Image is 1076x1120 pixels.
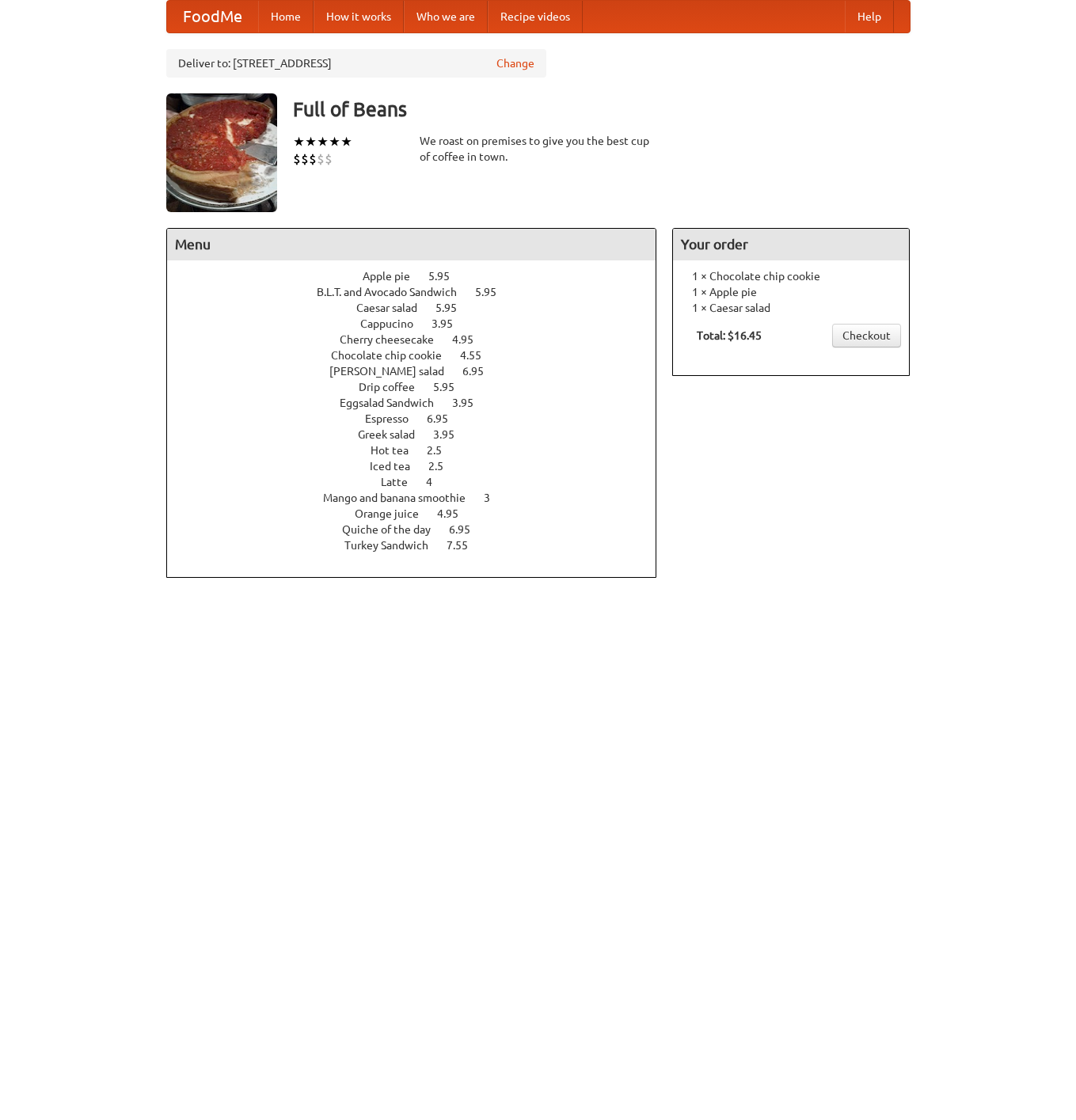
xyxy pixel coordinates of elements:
[167,1,258,32] a: FoodMe
[317,150,325,168] li: $
[363,270,479,283] a: Apple pie 5.95
[420,133,657,165] div: We roast on premises to give you the best cup of coffee in town.
[404,1,488,32] a: Who we are
[305,133,317,150] li: ★
[452,397,489,409] span: 3.95
[356,302,486,314] a: Caesar salad 5.95
[371,444,424,457] span: Hot tea
[371,444,471,457] a: Hot tea 2.5
[426,476,448,488] span: 4
[317,286,473,298] span: B.L.T. and Avocado Sandwich
[435,302,473,314] span: 5.95
[363,270,426,283] span: Apple pie
[437,507,474,520] span: 4.95
[488,1,583,32] a: Recipe videos
[325,150,333,168] li: $
[355,507,435,520] span: Orange juice
[340,333,503,346] a: Cherry cheesecake 4.95
[360,317,482,330] a: Cappucino 3.95
[359,381,484,393] a: Drip coffee 5.95
[370,460,473,473] a: Iced tea 2.5
[342,523,500,536] a: Quiche of the day 6.95
[452,333,489,346] span: 4.95
[428,460,459,473] span: 2.5
[167,229,656,260] h4: Menu
[845,1,894,32] a: Help
[427,412,464,425] span: 6.95
[340,333,450,346] span: Cherry cheesecake
[355,507,488,520] a: Orange juice 4.95
[317,286,526,298] a: B.L.T. and Avocado Sandwich 5.95
[166,49,546,78] div: Deliver to: [STREET_ADDRESS]
[344,539,497,552] a: Turkey Sandwich 7.55
[428,270,466,283] span: 5.95
[331,349,458,362] span: Chocolate chip cookie
[484,492,506,504] span: 3
[301,150,309,168] li: $
[359,381,431,393] span: Drip coffee
[340,397,450,409] span: Eggsalad Sandwich
[358,428,484,441] a: Greek salad 3.95
[329,365,460,378] span: [PERSON_NAME] salad
[293,150,301,168] li: $
[342,523,447,536] span: Quiche of the day
[449,523,486,536] span: 6.95
[340,133,352,150] li: ★
[323,492,519,504] a: Mango and banana smoothie 3
[360,317,429,330] span: Cappucino
[258,1,314,32] a: Home
[365,412,477,425] a: Espresso 6.95
[314,1,404,32] a: How it works
[293,133,305,150] li: ★
[293,93,911,125] h3: Full of Beans
[381,476,462,488] a: Latte 4
[323,492,481,504] span: Mango and banana smoothie
[356,302,433,314] span: Caesar salad
[475,286,512,298] span: 5.95
[496,55,534,71] a: Change
[329,133,340,150] li: ★
[681,300,901,316] li: 1 × Caesar salad
[329,365,513,378] a: [PERSON_NAME] salad 6.95
[447,539,484,552] span: 7.55
[697,329,762,342] b: Total: $16.45
[365,412,424,425] span: Espresso
[832,324,901,347] a: Checkout
[427,444,458,457] span: 2.5
[673,229,909,260] h4: Your order
[358,428,431,441] span: Greek salad
[433,428,470,441] span: 3.95
[381,476,424,488] span: Latte
[433,381,470,393] span: 5.95
[331,349,511,362] a: Chocolate chip cookie 4.55
[432,317,469,330] span: 3.95
[681,284,901,300] li: 1 × Apple pie
[309,150,317,168] li: $
[370,460,426,473] span: Iced tea
[344,539,444,552] span: Turkey Sandwich
[166,93,277,212] img: angular.jpg
[462,365,500,378] span: 6.95
[340,397,503,409] a: Eggsalad Sandwich 3.95
[681,268,901,284] li: 1 × Chocolate chip cookie
[317,133,329,150] li: ★
[460,349,497,362] span: 4.55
